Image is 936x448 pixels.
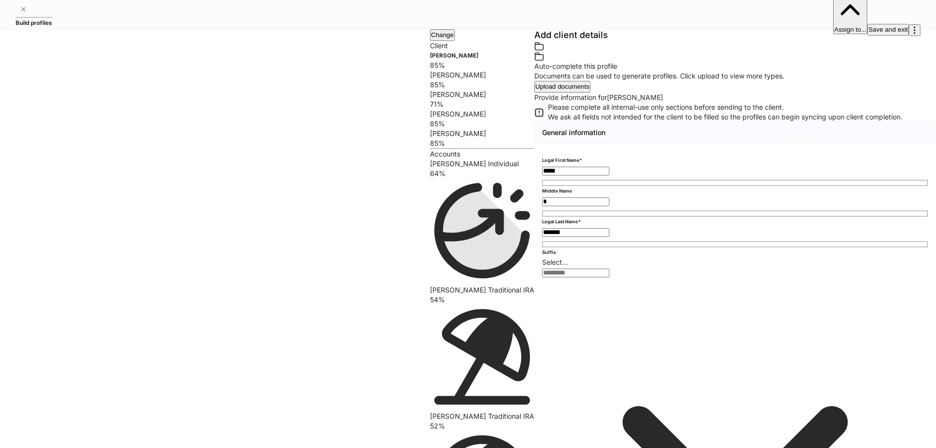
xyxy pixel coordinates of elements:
[534,71,936,81] div: Documents can be used to generate profiles. Click upload to view more types.
[430,129,534,148] a: [PERSON_NAME]85%
[430,295,534,305] p: 54%
[430,90,534,109] a: [PERSON_NAME]71%
[535,82,589,92] div: Upload documents
[548,102,902,112] div: Please complete all internal-use only sections before sending to the client.
[16,18,52,28] h5: Build profiles
[430,51,534,70] a: [PERSON_NAME]85%
[430,411,534,421] p: [PERSON_NAME] Traditional IRA
[430,169,534,178] p: 64%
[430,138,534,148] p: 85%
[430,285,534,411] a: [PERSON_NAME] Traditional IRA54%
[542,217,581,227] h6: Legal Last Name
[430,129,534,138] p: [PERSON_NAME]
[431,30,454,40] div: Change
[430,99,534,109] p: 71%
[542,186,572,196] h6: Middle Name
[430,29,455,41] button: Change
[430,80,534,90] p: 85%
[542,257,928,267] div: Select...
[430,119,534,129] p: 85%
[430,51,534,60] h5: [PERSON_NAME]
[867,24,909,36] button: Save and exit
[430,159,534,285] a: [PERSON_NAME] Individual64%
[548,112,902,122] p: We ask all fields not intended for the client to be filled so the profiles can begin syncing upon...
[868,25,908,35] div: Save and exit
[542,128,605,137] h5: General information
[542,156,582,165] h6: Legal First Name
[534,81,590,93] button: Upload documents
[430,90,534,99] p: [PERSON_NAME]
[430,149,534,159] div: Accounts
[430,285,534,295] p: [PERSON_NAME] Traditional IRA
[834,26,866,33] div: Assign to...
[534,29,936,41] h4: Add client details
[430,60,534,70] p: 85%
[430,109,534,129] a: [PERSON_NAME]85%
[534,93,936,102] div: Provide information for [PERSON_NAME]
[542,248,556,257] h6: Suffix
[430,109,534,119] p: [PERSON_NAME]
[430,41,534,51] div: Client
[430,159,534,169] p: [PERSON_NAME] Individual
[430,421,534,431] p: 52%
[430,70,534,90] a: [PERSON_NAME]85%
[430,70,534,80] p: [PERSON_NAME]
[534,61,936,71] div: Auto-complete this profile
